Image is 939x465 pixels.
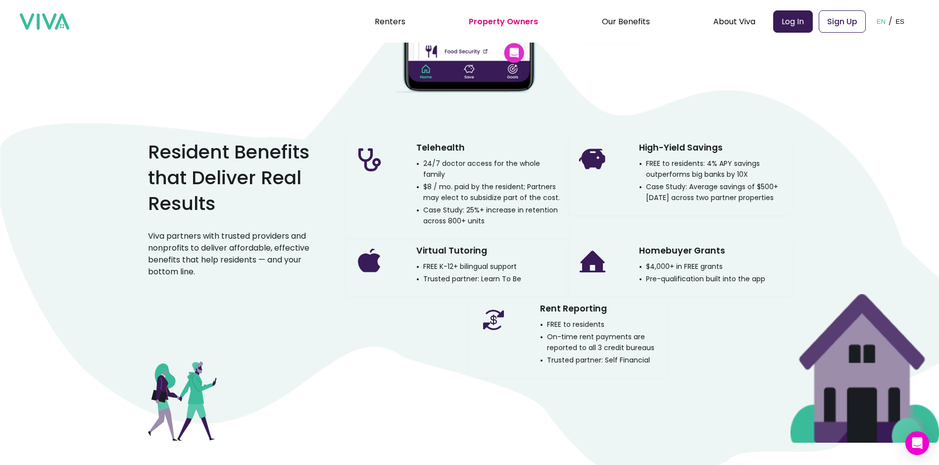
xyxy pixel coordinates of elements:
h3: Rent Reporting [540,300,607,317]
img: An aesthetic blob with no significance [791,294,939,443]
p: On-time rent payments are reported to all 3 credit bureaus [540,331,660,353]
h2: Resident Benefits that Deliver Real Results [148,139,314,216]
p: FREE to residents [540,319,604,330]
img: Benefit icon [577,143,608,175]
div: Open Intercom Messenger [905,431,929,455]
p: Trusted partner: Learn To Be [416,273,521,284]
img: Benefit icon [354,246,386,278]
img: Couple walking [148,362,217,441]
p: $4,000+ in FREE grants [639,261,723,272]
p: Trusted partner: Self Financial [540,355,650,365]
button: ES [892,6,907,37]
p: FREE K-12+ bilingual support [416,261,517,272]
a: Sign Up [819,10,866,33]
button: EN [874,6,889,37]
p: Case Study: Average savings of $500+ [DATE] across two partner properties [639,181,784,203]
p: Pre-qualification built into the app [639,273,765,284]
div: About Viva [713,9,755,34]
img: Benefit icon [478,304,509,336]
p: Viva partners with trusted providers and nonprofits to deliver affordable, effective benefits tha... [148,230,314,278]
h3: Virtual Tutoring [416,242,487,259]
div: Our Benefits [602,9,650,34]
p: $8 / mo. paid by the resident; Partners may elect to subsidize part of the cost. [416,181,561,203]
p: FREE to residents: 4% APY savings outperforms big banks by 10X [639,158,784,180]
a: Property Owners [469,16,538,27]
img: viva [20,13,69,30]
h3: Telehealth [416,139,465,156]
p: 24/7 doctor access for the whole family [416,158,561,180]
h3: Homebuyer Grants [639,242,725,259]
img: Benefit icon [577,246,608,278]
a: Log In [773,10,813,33]
h3: High-Yield Savings [639,139,723,156]
p: Case Study: 25%+ increase in retention across 800+ units [416,205,561,226]
img: Benefit icon [354,143,386,175]
a: Renters [375,16,405,27]
p: / [889,14,892,29]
